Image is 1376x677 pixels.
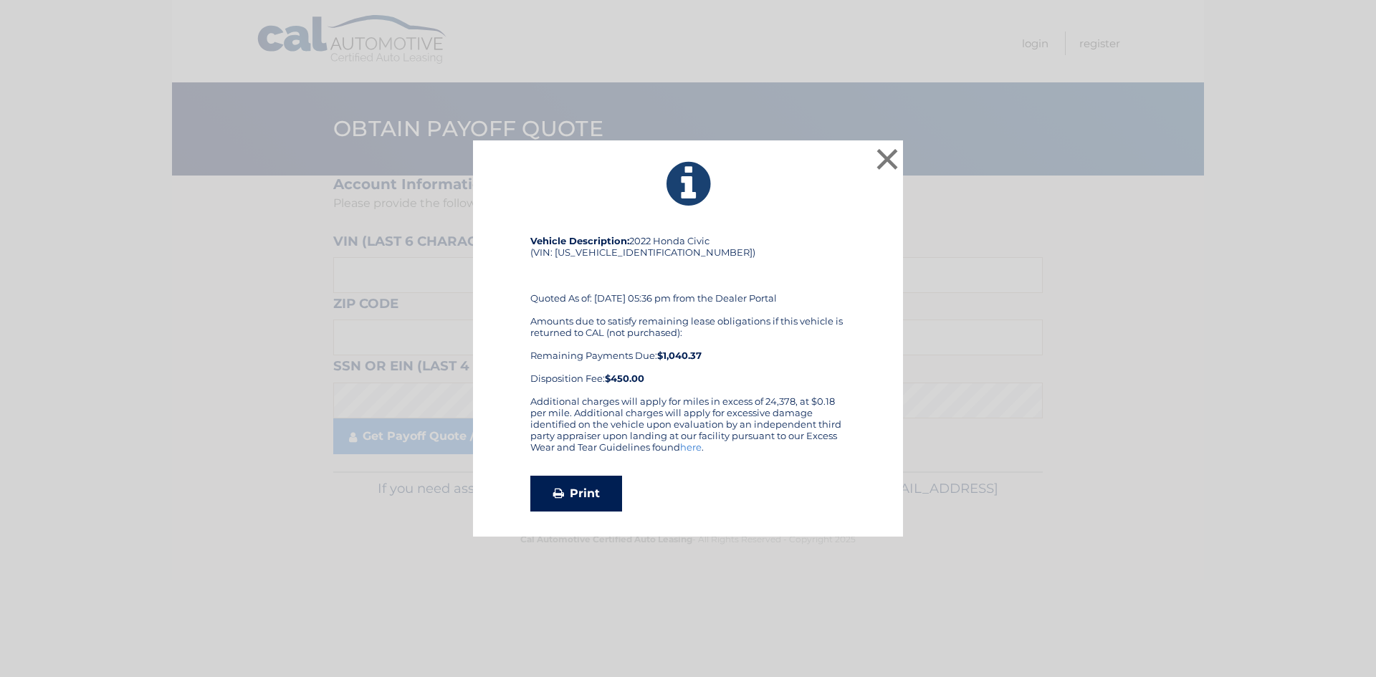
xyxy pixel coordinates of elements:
strong: $450.00 [605,373,644,384]
b: $1,040.37 [657,350,702,361]
a: here [680,441,702,453]
div: 2022 Honda Civic (VIN: [US_VEHICLE_IDENTIFICATION_NUMBER]) Quoted As of: [DATE] 05:36 pm from the... [530,235,846,395]
strong: Vehicle Description: [530,235,629,246]
a: Print [530,476,622,512]
div: Additional charges will apply for miles in excess of 24,378, at $0.18 per mile. Additional charge... [530,395,846,464]
div: Amounts due to satisfy remaining lease obligations if this vehicle is returned to CAL (not purcha... [530,315,846,384]
button: × [873,145,902,173]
